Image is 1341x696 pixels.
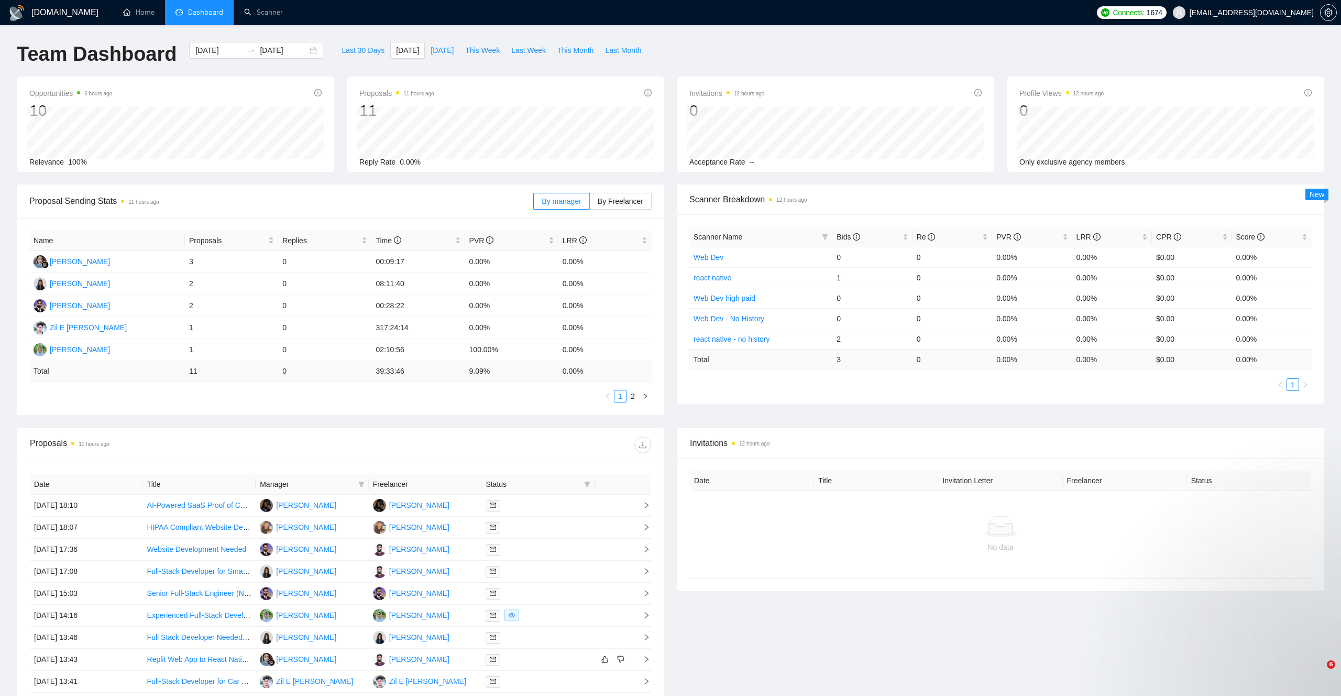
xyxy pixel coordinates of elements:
[832,267,912,288] td: 1
[128,199,159,205] time: 11 hours ago
[278,251,371,273] td: 0
[614,390,626,403] li: 1
[1175,9,1183,16] span: user
[1072,288,1152,308] td: 0.00%
[34,279,110,287] a: KS[PERSON_NAME]
[394,236,401,244] span: info-circle
[143,561,256,583] td: Full-Stack Developer for Smart Sports Platform (NextWave – FasTicket Expansion Phase)
[34,345,110,353] a: MR[PERSON_NAME]
[373,611,449,619] a: MR[PERSON_NAME]
[147,589,339,597] a: Senior Full-Stack Engineer (Next.js + TypeScript) - Remote
[260,675,273,688] img: ZE
[509,612,515,618] span: eye
[1232,288,1312,308] td: 0.00%
[260,587,273,600] img: AA
[185,295,278,317] td: 2
[1147,7,1162,18] span: 1674
[992,288,1072,308] td: 0.00%
[1072,308,1152,329] td: 0.00%
[247,46,256,55] span: swap-right
[373,675,386,688] img: ZE
[557,45,593,56] span: This Month
[552,42,599,59] button: This Month
[1113,7,1144,18] span: Connects:
[837,233,860,241] span: Bids
[1152,247,1232,267] td: $0.00
[389,676,466,687] div: Zil E [PERSON_NAME]
[389,610,449,621] div: [PERSON_NAME]
[185,251,278,273] td: 3
[373,545,449,553] a: HA[PERSON_NAME]
[1156,233,1181,241] span: CPR
[276,565,336,577] div: [PERSON_NAME]
[992,247,1072,267] td: 0.00%
[50,278,110,289] div: [PERSON_NAME]
[373,655,449,663] a: HA[PERSON_NAME]
[373,633,449,641] a: KS[PERSON_NAME]
[34,323,127,331] a: ZEZil E [PERSON_NAME]
[1072,349,1152,369] td: 0.00 %
[260,609,273,622] img: MR
[260,589,336,597] a: AA[PERSON_NAME]
[1327,660,1335,669] span: 6
[465,273,558,295] td: 0.00%
[41,261,49,268] img: gigradar-bm.png
[143,627,256,649] td: Full Stack Developer Needed for Scalable SaaS Application
[634,590,650,597] span: right
[689,87,764,100] span: Invitations
[913,247,992,267] td: 0
[1152,308,1232,329] td: $0.00
[373,587,386,600] img: AA
[244,8,283,17] a: searchScanner
[634,437,651,453] button: download
[189,235,266,246] span: Proposals
[371,251,465,273] td: 00:09:17
[195,45,243,56] input: Start date
[256,474,369,495] th: Manager
[260,45,307,56] input: End date
[832,329,912,349] td: 2
[260,655,336,663] a: SL[PERSON_NAME]
[1152,329,1232,349] td: $0.00
[29,158,64,166] span: Relevance
[832,288,912,308] td: 0
[30,517,143,539] td: [DATE] 18:07
[34,257,110,265] a: SL[PERSON_NAME]
[558,273,652,295] td: 0.00%
[599,653,611,666] button: like
[605,45,641,56] span: Last Month
[50,256,110,267] div: [PERSON_NAME]
[260,567,336,575] a: KS[PERSON_NAME]
[617,655,624,664] span: dislike
[505,42,552,59] button: Last Week
[1019,158,1125,166] span: Only exclusive agency members
[29,101,112,121] div: 10
[490,590,496,596] span: mail
[147,545,247,553] a: Website Development Needed
[694,335,770,343] a: react native - no history
[185,317,278,339] td: 1
[389,632,449,643] div: [PERSON_NAME]
[29,194,533,208] span: Proposal Sending Stats
[1093,233,1101,241] span: info-circle
[913,308,992,329] td: 0
[917,233,936,241] span: Re
[396,45,419,56] span: [DATE]
[642,393,648,399] span: right
[143,583,256,605] td: Senior Full-Stack Engineer (Next.js + TypeScript) - Remote
[1014,233,1021,241] span: info-circle
[579,236,587,244] span: info-circle
[147,501,323,509] a: AI-Powered SaaS Proof of Concept (Restaurant Tech)
[992,267,1072,288] td: 0.00%
[371,339,465,361] td: 02:10:56
[1257,233,1265,241] span: info-circle
[260,633,336,641] a: KS[PERSON_NAME]
[626,390,639,403] li: 2
[34,277,47,290] img: KS
[694,274,731,282] a: react native
[84,91,112,96] time: 6 hours ago
[29,87,112,100] span: Opportunities
[282,235,359,246] span: Replies
[276,499,336,511] div: [PERSON_NAME]
[185,339,278,361] td: 1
